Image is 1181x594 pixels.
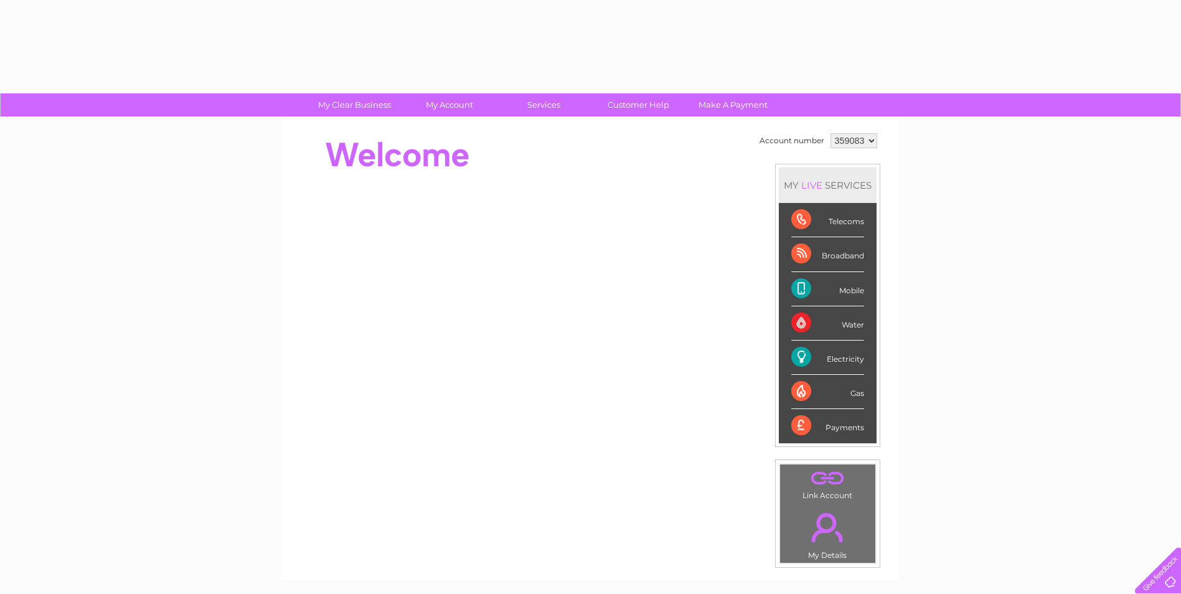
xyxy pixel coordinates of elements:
div: Telecoms [791,203,864,237]
a: Services [492,93,595,116]
td: Account number [756,130,827,151]
div: Payments [791,409,864,443]
div: Mobile [791,272,864,306]
td: Link Account [779,464,876,503]
a: . [783,506,872,549]
div: Gas [791,375,864,409]
div: Electricity [791,341,864,375]
div: Broadband [791,237,864,271]
a: . [783,468,872,489]
div: MY SERVICES [779,167,877,203]
a: Customer Help [587,93,690,116]
div: LIVE [799,179,825,191]
a: My Clear Business [303,93,406,116]
a: My Account [398,93,501,116]
a: Make A Payment [682,93,784,116]
div: Water [791,306,864,341]
td: My Details [779,502,876,563]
